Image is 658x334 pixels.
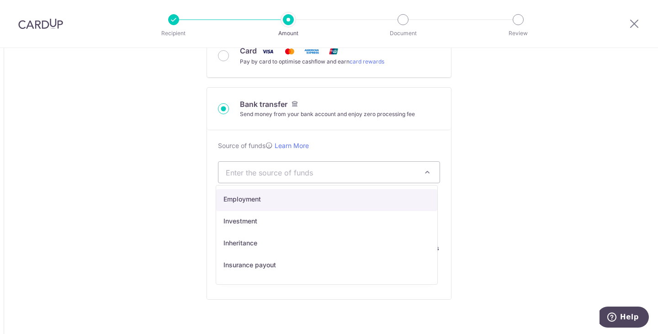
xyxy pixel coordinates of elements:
img: CardUp [18,18,63,29]
p: Recipient [140,29,207,38]
div: Card Visa Mastercard American Express Union Pay Pay by card to optimise cashflow and earncard rew... [218,45,440,66]
a: card rewards [350,58,384,65]
p: Investment [223,217,430,226]
div: Send money from your bank account and enjoy zero processing fee [240,110,415,119]
div: Bank transfer Send money from your bank account and enjoy zero processing fee [218,99,440,119]
img: Union Pay [324,46,343,57]
a: Learn More [275,142,309,149]
iframe: Opens a widget where you can find more information [600,307,649,329]
span: Bank transfer [240,100,287,109]
p: Inheritance [223,239,430,248]
p: Document [369,29,437,38]
img: American Express [302,46,321,57]
span: Enter the source of funds [226,167,418,177]
img: Visa [259,46,277,57]
img: Mastercard [281,46,299,57]
p: Source of funds [218,141,440,150]
p: Amount [255,29,322,38]
p: Review [484,29,552,38]
span: Card [240,46,257,55]
p: Employment [223,195,430,204]
p: Insurance payout [223,260,430,270]
div: Pay by card to optimise cashflow and earn [240,57,384,66]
